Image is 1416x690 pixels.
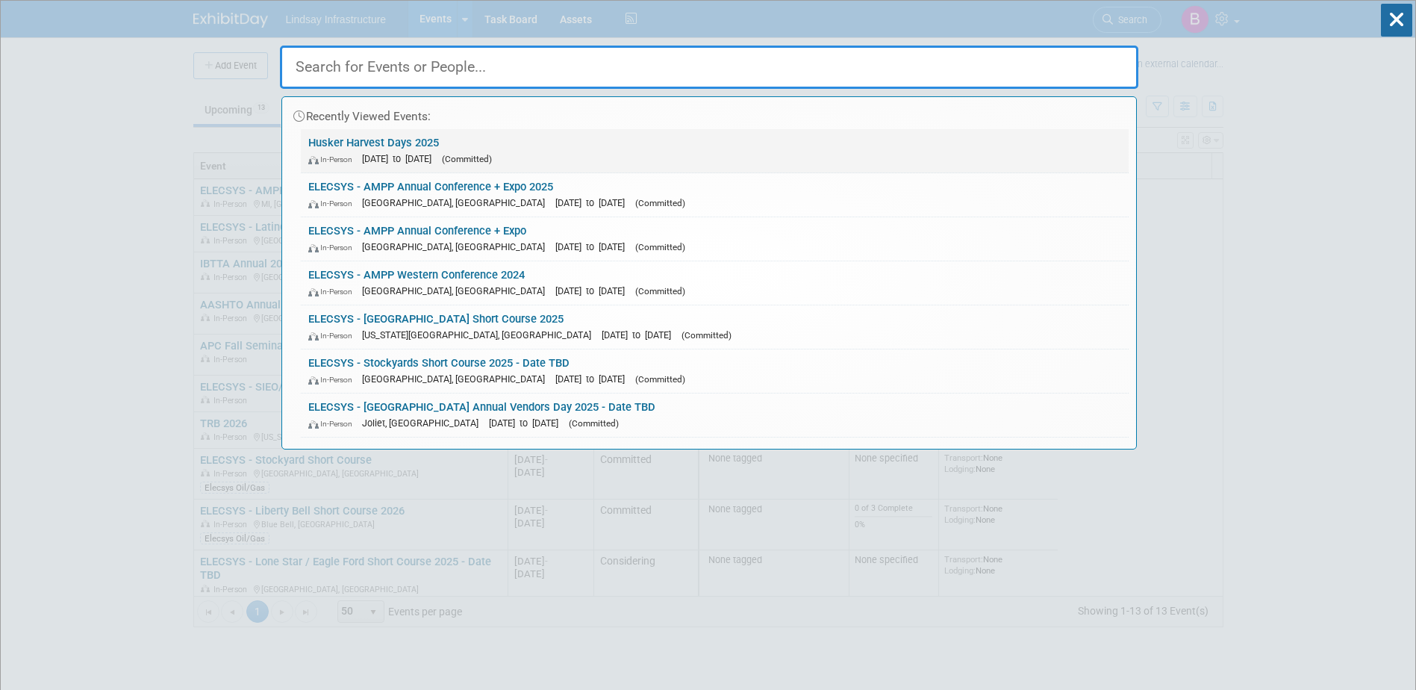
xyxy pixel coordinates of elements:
span: (Committed) [635,374,685,385]
span: (Committed) [682,330,732,341]
span: In-Person [308,287,359,296]
a: ELECSYS - AMPP Western Conference 2024 In-Person [GEOGRAPHIC_DATA], [GEOGRAPHIC_DATA] [DATE] to [... [301,261,1129,305]
span: [GEOGRAPHIC_DATA], [GEOGRAPHIC_DATA] [362,285,552,296]
span: In-Person [308,199,359,208]
span: In-Person [308,155,359,164]
input: Search for Events or People... [280,46,1138,89]
span: [DATE] to [DATE] [555,373,632,385]
a: Husker Harvest Days 2025 In-Person [DATE] to [DATE] (Committed) [301,129,1129,172]
a: ELECSYS - [GEOGRAPHIC_DATA] Annual Vendors Day 2025 - Date TBD In-Person Joliet, [GEOGRAPHIC_DATA... [301,394,1129,437]
span: Joliet, [GEOGRAPHIC_DATA] [362,417,486,429]
span: In-Person [308,243,359,252]
span: [GEOGRAPHIC_DATA], [GEOGRAPHIC_DATA] [362,373,552,385]
span: In-Person [308,419,359,429]
span: (Committed) [635,286,685,296]
span: [DATE] to [DATE] [602,329,679,341]
a: ELECSYS - [GEOGRAPHIC_DATA] Short Course 2025 In-Person [US_STATE][GEOGRAPHIC_DATA], [GEOGRAPHIC_... [301,305,1129,349]
span: (Committed) [442,154,492,164]
span: [GEOGRAPHIC_DATA], [GEOGRAPHIC_DATA] [362,197,552,208]
span: [GEOGRAPHIC_DATA], [GEOGRAPHIC_DATA] [362,241,552,252]
span: (Committed) [635,198,685,208]
span: (Committed) [635,242,685,252]
span: [DATE] to [DATE] [555,285,632,296]
span: In-Person [308,375,359,385]
span: [DATE] to [DATE] [555,197,632,208]
span: [DATE] to [DATE] [555,241,632,252]
a: ELECSYS - AMPP Annual Conference + Expo 2025 In-Person [GEOGRAPHIC_DATA], [GEOGRAPHIC_DATA] [DATE... [301,173,1129,217]
a: ELECSYS - AMPP Annual Conference + Expo In-Person [GEOGRAPHIC_DATA], [GEOGRAPHIC_DATA] [DATE] to ... [301,217,1129,261]
span: In-Person [308,331,359,341]
span: [DATE] to [DATE] [362,153,439,164]
div: Recently Viewed Events: [290,97,1129,129]
span: (Committed) [569,418,619,429]
span: [DATE] to [DATE] [489,417,566,429]
span: [US_STATE][GEOGRAPHIC_DATA], [GEOGRAPHIC_DATA] [362,329,599,341]
a: ELECSYS - Stockyards Short Course 2025 - Date TBD In-Person [GEOGRAPHIC_DATA], [GEOGRAPHIC_DATA] ... [301,349,1129,393]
